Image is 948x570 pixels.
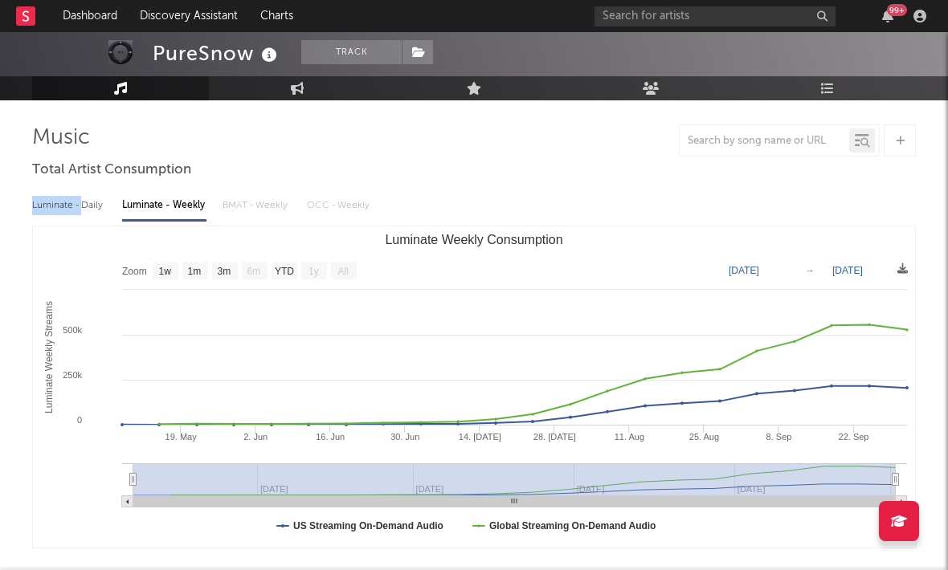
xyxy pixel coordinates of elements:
[337,266,348,277] text: All
[243,432,268,442] text: 2. Jun
[218,266,231,277] text: 3m
[77,415,82,425] text: 0
[390,432,419,442] text: 30. Jun
[301,40,402,64] button: Track
[122,266,147,277] text: Zoom
[293,520,443,531] text: US Streaming On-Demand Audio
[63,325,82,335] text: 500k
[32,161,191,180] span: Total Artist Consumption
[43,301,55,413] text: Luminate Weekly Streams
[729,265,759,276] text: [DATE]
[159,266,172,277] text: 1w
[887,4,907,16] div: 99 +
[275,266,294,277] text: YTD
[316,432,345,442] text: 16. Jun
[595,6,836,26] input: Search for artists
[188,266,202,277] text: 1m
[153,40,281,67] div: PureSnow
[32,192,106,219] div: Luminate - Daily
[165,432,198,442] text: 19. May
[63,370,82,380] text: 250k
[459,432,501,442] text: 14. [DATE]
[309,266,319,277] text: 1y
[832,265,863,276] text: [DATE]
[805,265,815,276] text: →
[680,135,849,148] input: Search by song name or URL
[882,10,893,22] button: 99+
[247,266,261,277] text: 6m
[766,432,792,442] text: 8. Sep
[385,233,562,246] text: Luminate Weekly Consumption
[533,432,576,442] text: 28. [DATE]
[33,226,915,548] svg: Luminate Weekly Consumption
[839,432,869,442] text: 22. Sep
[615,432,644,442] text: 11. Aug
[689,432,719,442] text: 25. Aug
[489,520,656,531] text: Global Streaming On-Demand Audio
[122,192,206,219] div: Luminate - Weekly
